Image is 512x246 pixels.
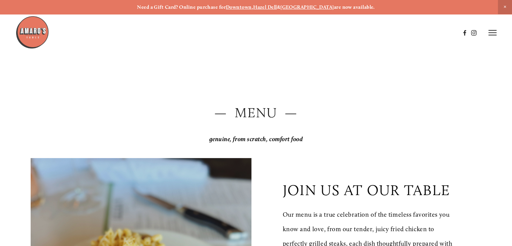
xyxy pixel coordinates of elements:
[15,16,49,49] img: Amaro's Table
[253,4,277,10] a: Hazel Dell
[252,4,253,10] strong: ,
[226,4,252,10] a: Downtown
[137,4,226,10] strong: Need a Gift Card? Online purchase for
[282,181,450,199] p: join us at our table
[209,135,303,143] em: genuine, from scratch, comfort food
[277,4,280,10] strong: &
[280,4,334,10] a: [GEOGRAPHIC_DATA]
[31,103,481,122] h2: — Menu —
[334,4,375,10] strong: are now available.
